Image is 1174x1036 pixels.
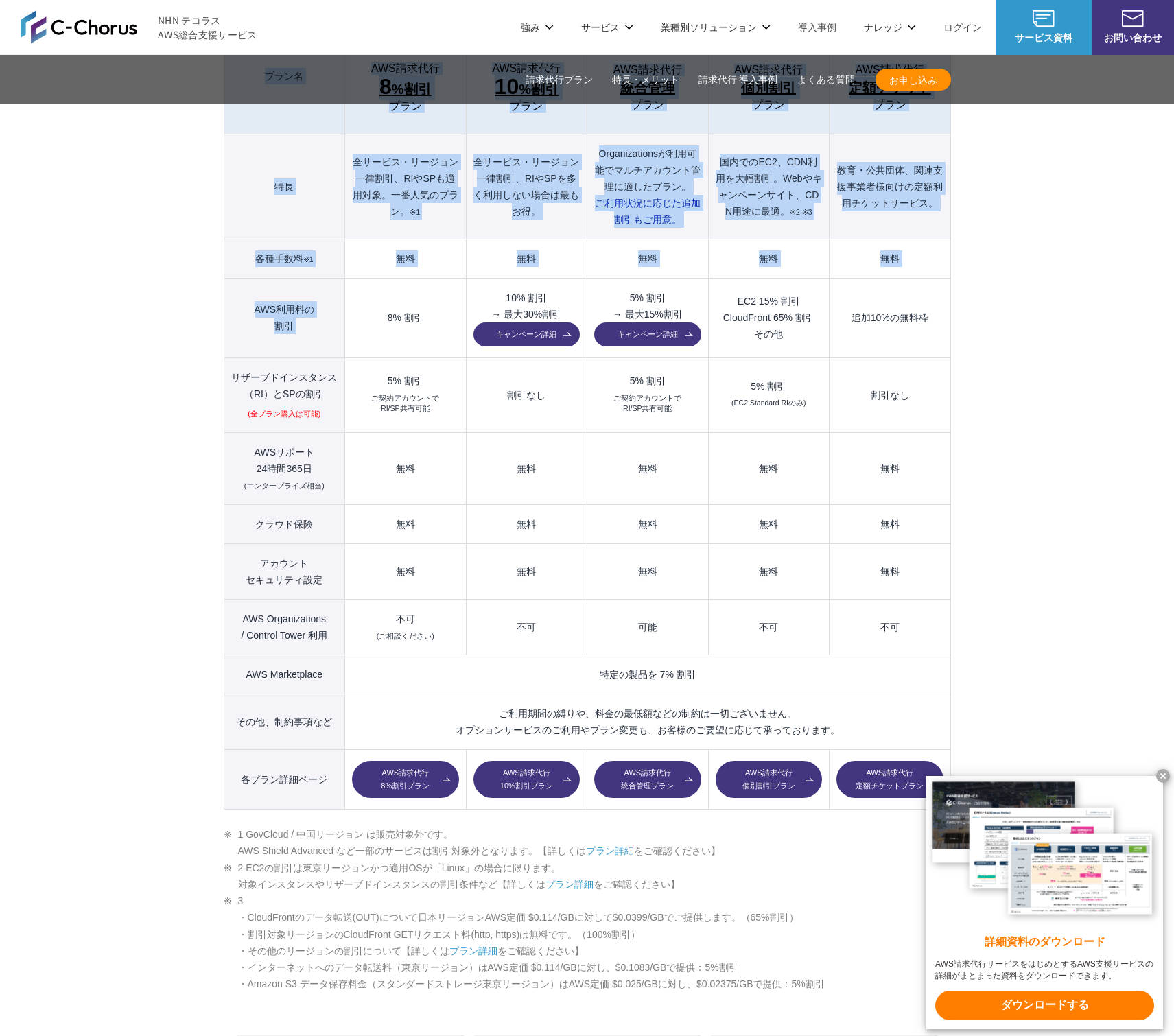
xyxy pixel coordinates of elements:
[716,381,822,391] div: 5% 割引
[345,544,466,600] td: 無料
[698,73,778,87] a: 請求代行 導入事例
[612,73,679,87] a: 特長・メリット
[1033,10,1055,27] img: AWS総合支援サービス C-Chorus サービス資料
[345,279,466,358] td: 8% 割引
[830,279,950,358] td: 追加10%の無料枠
[224,544,345,600] th: アカウント セキュリティ設定
[495,75,559,100] span: %割引
[836,761,943,798] a: AWS請求代行定額チケットプラン
[495,74,519,99] span: 10
[830,239,950,279] td: 無料
[935,958,1154,982] x-t: AWS請求代行サービスをはじめとするAWS支援サービスの詳細がまとまった資料をダウンロードできます。
[741,77,796,99] span: 個別割引
[943,20,982,34] a: ログイン
[876,73,951,87] span: お申し込み
[473,62,580,113] a: AWS請求代行 10%割引プラン
[389,100,422,113] span: プラン
[587,134,708,239] th: Organizationsが利用可能でマルチアカウント管理に適したプラン。
[224,279,345,358] th: AWS利用料の 割引
[708,600,829,655] td: 不可
[613,64,682,76] span: AWS請求代行
[473,322,580,346] a: キャンペーン詳細
[466,544,587,600] td: 無料
[526,73,593,87] a: 請求代行プラン
[303,255,314,263] small: ※1
[716,64,822,111] a: AWS請求代行 個別割引プラン
[620,77,675,99] span: 統合管理
[224,505,345,544] th: クラウド保険
[473,761,580,798] a: AWS請求代行10%割引プラン
[830,134,950,239] th: 教育・公共団体、関連支援事業者様向けの定額利用チケットサービス。
[797,73,855,87] a: よくある質問
[731,398,806,409] small: (EC2 Standard RIのみ)
[708,279,829,358] td: EC2 15% 割引 CloudFront 65% 割引 その他
[798,20,836,34] a: 導入事例
[371,393,439,415] small: ご契約アカウントで RI/SP共有可能
[352,761,458,798] a: AWS請求代行8%割引プラン
[926,776,1163,1029] a: 詳細資料のダウンロード AWS請求代行サービスをはじめとするAWS支援サービスの詳細がまとまった資料をダウンロードできます。 ダウンロードする
[830,433,950,505] td: 無料
[545,879,594,890] a: プラン詳細
[158,13,257,42] span: NHN テコラス AWS総合支援サービス
[587,433,708,505] td: 無料
[708,134,829,239] th: 国内でのEC2、CDN利用を大幅割引。Webやキャンペーンサイト、CDN用途に最適。
[224,826,951,860] li: 1 GovCloud / 中国リージョン は販売対象外です。 AWS Shield Advanced など一部のサービスは割引対象外となります。【詳しくは をご確認ください】
[466,433,587,505] td: 無料
[224,357,345,433] th: リザーブドインスタンス （RI）とSPの割引
[613,393,681,415] small: ご契約アカウントで RI/SP共有可能
[830,544,950,600] td: 無料
[410,208,420,216] small: ※1
[21,10,257,43] a: AWS総合支援サービス C-Chorus NHN テコラスAWS総合支援サービス
[849,77,931,99] span: 定額チケット
[21,10,137,43] img: AWS総合支援サービス C-Chorus
[224,694,345,750] th: その他、制約事項など
[466,357,587,433] td: 割引なし
[510,100,543,113] span: プラン
[345,134,466,239] th: 全サービス・リージョン一律割引、RIやSPも適用対象。一番人気のプラン。
[371,62,440,75] span: AWS請求代行
[466,134,587,239] th: 全サービス・リージョン一律割引、RIやSPを多く利用しない場合は最もお得。
[521,20,554,34] p: 強み
[708,239,829,279] td: 無料
[935,934,1154,950] x-t: 詳細資料のダウンロード
[708,433,829,505] td: 無料
[594,64,701,111] a: AWS請求代行 統合管理プラン
[224,18,345,134] th: プラン名
[1092,30,1174,45] span: お問い合わせ
[587,544,708,600] td: 無料
[466,600,587,655] td: 不可
[661,20,771,34] p: 業種別ソリューション
[594,322,701,346] a: キャンペーン詳細
[352,376,458,386] div: 5% 割引
[224,239,345,279] th: 各種手数料
[830,600,950,655] td: 不可
[734,64,803,76] span: AWS請求代行
[379,74,392,99] span: 8
[224,750,345,810] th: 各プラン詳細ページ
[345,600,466,655] td: 不可
[830,357,950,433] td: 割引なし
[876,69,951,91] a: お申し込み
[345,505,466,544] td: 無料
[586,845,634,856] a: プラン詳細
[244,482,325,490] small: (エンタープライズ相当)
[595,198,701,225] span: ご利用状況に応じた
[708,544,829,600] td: 無料
[587,239,708,279] td: 無料
[790,208,812,216] small: ※2 ※3
[449,945,497,956] a: プラン詳細
[935,991,1154,1020] x-t: ダウンロードする
[466,239,587,279] td: 無料
[856,64,924,76] span: AWS請求代行
[224,433,345,505] th: AWSサポート 24時間365日
[864,20,916,34] p: ナレッジ
[248,409,320,420] small: (全プラン購入は可能)
[708,505,829,544] td: 無料
[352,62,458,113] a: AWS請求代行 8%割引 プラン
[1122,10,1144,27] img: お問い合わせ
[492,62,561,75] span: AWS請求代行
[716,761,822,798] a: AWS請求代行個別割引プラン
[594,761,701,798] a: AWS請求代行統合管理プラン
[830,505,950,544] td: 無料
[587,279,708,358] td: 5% 割引 → 最大15%割引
